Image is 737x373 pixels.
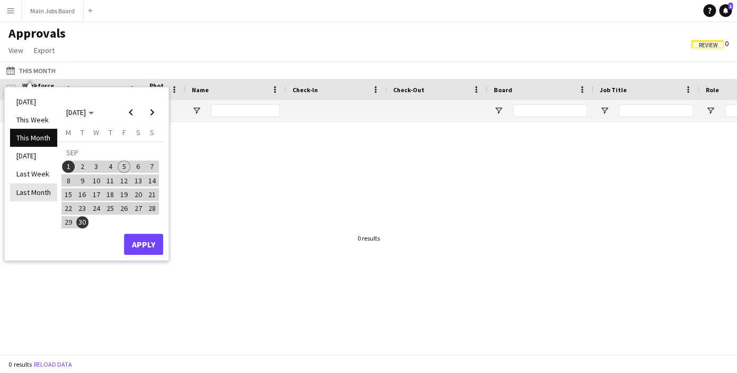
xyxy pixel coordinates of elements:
[61,188,75,201] button: 15-09-2025
[10,93,57,111] li: [DATE]
[104,161,117,173] span: 4
[132,161,145,173] span: 6
[90,174,103,188] button: 10-09-2025
[358,234,380,242] div: 0 results
[145,188,159,201] button: 21-09-2025
[120,102,141,123] button: Previous month
[393,86,424,94] span: Check-Out
[75,174,89,188] button: 09-09-2025
[22,82,60,97] span: Workforce ID
[76,188,89,201] span: 16
[93,128,99,137] span: W
[124,234,163,255] button: Apply
[706,106,715,116] button: Open Filter Menu
[719,4,732,17] a: 1
[122,128,126,137] span: F
[149,82,166,97] span: Photo
[117,174,131,188] button: 12-09-2025
[132,174,145,187] span: 13
[30,43,59,57] a: Export
[494,106,503,116] button: Open Filter Menu
[90,159,103,173] button: 03-09-2025
[619,104,693,117] input: Job Title Filter Input
[117,159,131,173] button: 05-09-2025
[75,188,89,201] button: 16-09-2025
[132,202,145,215] span: 27
[61,174,75,188] button: 08-09-2025
[66,108,86,117] span: [DATE]
[150,128,154,137] span: S
[61,201,75,215] button: 22-09-2025
[145,159,159,173] button: 07-09-2025
[10,111,57,129] li: This Week
[131,188,145,201] button: 20-09-2025
[118,202,130,215] span: 26
[118,161,130,173] span: 5
[75,201,89,215] button: 23-09-2025
[494,86,512,94] span: Board
[76,202,89,215] span: 23
[104,202,117,215] span: 25
[22,1,84,21] button: Main Jobs Board
[192,86,209,94] span: Name
[6,85,16,94] input: Column with Header Selection
[600,86,627,94] span: Job Title
[108,128,112,137] span: T
[8,46,23,55] span: View
[90,202,103,215] span: 24
[103,159,117,173] button: 04-09-2025
[103,188,117,201] button: 18-09-2025
[90,161,103,173] span: 3
[146,188,158,201] span: 21
[62,174,75,187] span: 8
[10,183,57,201] li: Last Month
[132,188,145,201] span: 20
[146,161,158,173] span: 7
[61,159,75,173] button: 01-09-2025
[104,174,117,187] span: 11
[81,128,84,137] span: T
[211,104,280,117] input: Name Filter Input
[699,42,718,49] span: Review
[4,43,28,57] a: View
[103,174,117,188] button: 11-09-2025
[76,161,89,173] span: 2
[10,129,57,147] li: This Month
[145,174,159,188] button: 14-09-2025
[131,159,145,173] button: 06-09-2025
[90,188,103,201] span: 17
[146,174,158,187] span: 14
[513,104,587,117] input: Board Filter Input
[10,147,57,165] li: [DATE]
[131,201,145,215] button: 27-09-2025
[118,188,130,201] span: 19
[118,174,130,187] span: 12
[75,215,89,229] button: 30-09-2025
[61,146,159,159] td: SEP
[66,128,71,137] span: M
[117,188,131,201] button: 19-09-2025
[104,188,117,201] span: 18
[136,128,140,137] span: S
[131,174,145,188] button: 13-09-2025
[141,102,163,123] button: Next month
[146,202,158,215] span: 28
[62,161,75,173] span: 1
[90,174,103,187] span: 10
[62,103,98,122] button: Choose month and year
[192,106,201,116] button: Open Filter Menu
[4,64,58,77] button: This Month
[62,188,75,201] span: 15
[706,86,719,94] span: Role
[76,216,89,229] span: 30
[117,201,131,215] button: 26-09-2025
[86,86,101,94] span: Date
[728,3,733,10] span: 1
[10,165,57,183] li: Last Week
[76,174,89,187] span: 9
[90,201,103,215] button: 24-09-2025
[34,46,55,55] span: Export
[90,188,103,201] button: 17-09-2025
[600,106,609,116] button: Open Filter Menu
[62,216,75,229] span: 29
